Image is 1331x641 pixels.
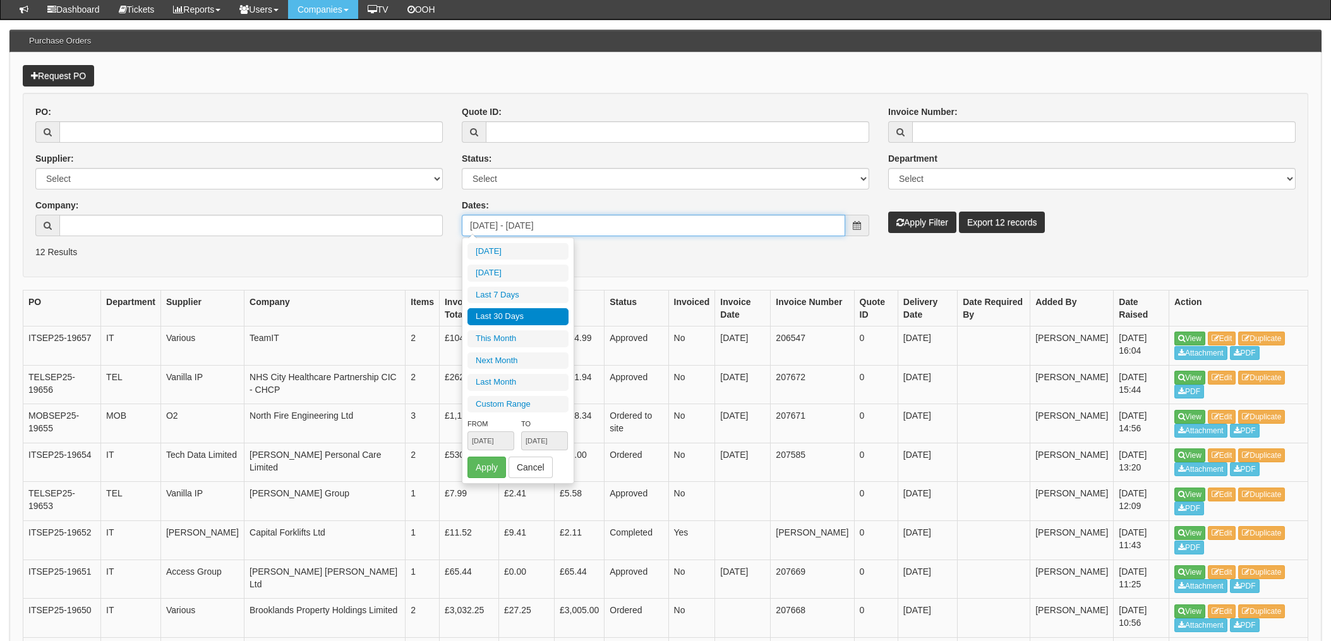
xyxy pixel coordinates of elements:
td: [PERSON_NAME] [1030,599,1114,638]
td: Ordered to site [605,404,668,443]
td: [DATE] 14:56 [1114,404,1169,443]
a: View [1174,332,1205,345]
td: £530.66 [439,443,498,482]
td: Yes [668,521,715,560]
td: MOB [101,404,161,443]
button: Apply [467,457,506,478]
a: PDF [1230,618,1260,632]
a: Export 12 records [959,212,1045,233]
td: 207668 [771,599,854,638]
td: £128.34 [554,404,604,443]
th: Added By [1030,291,1114,326]
label: PO: [35,105,51,118]
a: Attachment [1174,618,1227,632]
td: £9.41 [499,521,555,560]
button: Cancel [509,457,553,478]
td: TEL [101,482,161,521]
td: ITSEP25-19657 [23,326,101,366]
li: [DATE] [467,265,569,282]
label: Dates: [462,199,489,212]
td: TELSEP25-19656 [23,365,101,404]
td: Completed [605,521,668,560]
td: [DATE] [898,404,957,443]
label: To [521,417,568,430]
td: 207585 [771,443,854,482]
th: Company [244,291,406,326]
td: 0 [854,560,898,599]
a: Edit [1208,604,1236,618]
td: Various [160,599,244,638]
td: No [668,326,715,366]
td: 2 [406,443,440,482]
td: 2 [406,365,440,404]
td: Various [160,326,244,366]
th: Invoice Date [715,291,771,326]
td: [DATE] [715,365,771,404]
a: Edit [1208,565,1236,579]
td: £7.99 [439,482,498,521]
td: No [668,482,715,521]
th: Quote ID [854,291,898,326]
a: Duplicate [1238,565,1285,579]
td: [PERSON_NAME] [771,521,854,560]
td: 2 [406,326,440,366]
td: TEL [101,365,161,404]
td: £2.11 [554,521,604,560]
td: [PERSON_NAME] [PERSON_NAME] Ltd [244,560,406,599]
td: £262.16 [439,365,498,404]
th: Supplier [160,291,244,326]
a: View [1174,604,1205,618]
th: Date Required By [958,291,1030,326]
td: 3 [406,404,440,443]
td: £0.00 [499,560,555,599]
li: Next Month [467,352,569,369]
li: Last 7 Days [467,287,569,304]
td: £104.99 [554,326,604,366]
a: View [1174,371,1205,385]
a: PDF [1174,385,1204,398]
td: 207672 [771,365,854,404]
label: Invoice Number: [888,105,958,118]
td: [PERSON_NAME] [1030,443,1114,482]
a: Edit [1208,371,1236,385]
td: Approved [605,482,668,521]
td: [DATE] [715,560,771,599]
a: View [1174,488,1205,501]
a: PDF [1174,501,1204,515]
td: ITSEP25-19650 [23,599,101,638]
td: [DATE] 11:43 [1114,521,1169,560]
td: IT [101,599,161,638]
td: [DATE] 10:56 [1114,599,1169,638]
td: IT [101,521,161,560]
td: Approved [605,365,668,404]
td: ITSEP25-19651 [23,560,101,599]
td: IT [101,326,161,366]
td: 1 [406,482,440,521]
td: 0 [854,521,898,560]
label: From [467,417,514,430]
li: [DATE] [467,243,569,260]
a: View [1174,410,1205,424]
a: Duplicate [1238,604,1285,618]
th: Department [101,291,161,326]
td: NHS City Healthcare Partnership CIC - CHCP [244,365,406,404]
td: £3,005.00 [554,599,604,638]
a: Edit [1208,526,1236,540]
td: [PERSON_NAME] [1030,560,1114,599]
td: 0 [854,365,898,404]
td: £111.94 [554,365,604,404]
label: Department [888,152,937,165]
td: £65.44 [439,560,498,599]
td: Ordered [605,599,668,638]
label: Status: [462,152,491,165]
th: Status [605,291,668,326]
a: PDF [1230,579,1260,593]
td: MOBSEP25-19655 [23,404,101,443]
td: 1 [406,560,440,599]
td: Ordered [605,443,668,482]
td: £11.52 [439,521,498,560]
label: Quote ID: [462,105,502,118]
a: PDF [1230,462,1260,476]
td: North Fire Engineering Ltd [244,404,406,443]
th: Items [406,291,440,326]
